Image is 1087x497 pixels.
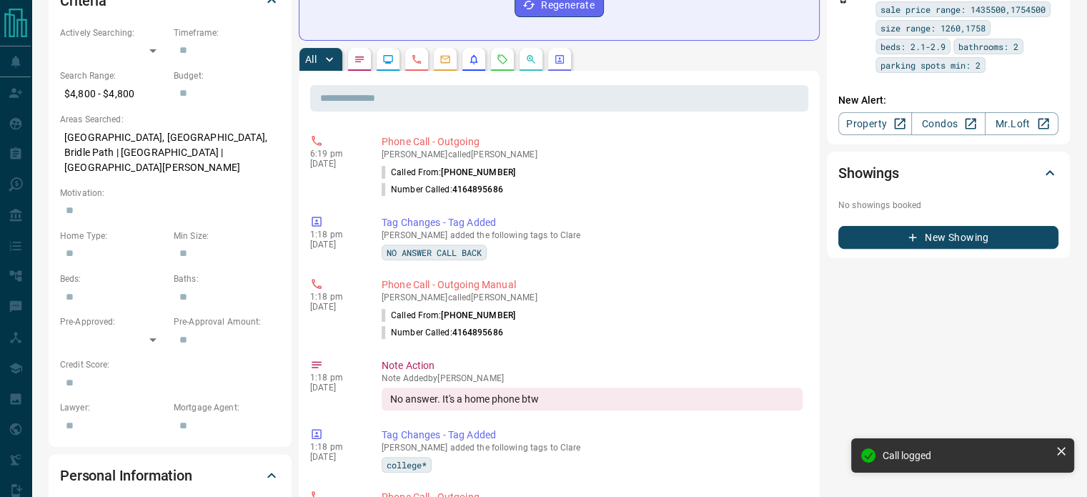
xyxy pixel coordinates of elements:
[838,162,899,184] h2: Showings
[310,302,360,312] p: [DATE]
[382,428,803,443] p: Tag Changes - Tag Added
[411,54,422,65] svg: Calls
[382,309,515,322] p: Called From:
[310,383,360,393] p: [DATE]
[554,54,565,65] svg: Agent Actions
[310,159,360,169] p: [DATE]
[382,292,803,302] p: [PERSON_NAME] called [PERSON_NAME]
[60,69,167,82] p: Search Range:
[985,112,1058,135] a: Mr.Loft
[468,54,480,65] svg: Listing Alerts
[880,21,986,35] span: size range: 1260,1758
[382,166,515,179] p: Called From:
[60,113,280,126] p: Areas Searched:
[441,167,515,177] span: [PHONE_NUMBER]
[60,187,280,200] p: Motivation:
[382,326,503,339] p: Number Called:
[387,245,482,260] span: NO ANSWER CALL BACK
[174,315,280,328] p: Pre-Approval Amount:
[883,450,1050,461] div: Call logged
[174,230,280,242] p: Min Size:
[60,464,192,487] h2: Personal Information
[441,310,515,320] span: [PHONE_NUMBER]
[382,230,803,240] p: [PERSON_NAME] added the following tags to Clare
[310,149,360,159] p: 6:19 pm
[310,292,360,302] p: 1:18 pm
[838,112,912,135] a: Property
[174,272,280,285] p: Baths:
[838,226,1058,249] button: New Showing
[310,442,360,452] p: 1:18 pm
[382,277,803,292] p: Phone Call - Outgoing Manual
[60,126,280,179] p: [GEOGRAPHIC_DATA], [GEOGRAPHIC_DATA], Bridle Path | [GEOGRAPHIC_DATA] | [GEOGRAPHIC_DATA][PERSON_...
[354,54,365,65] svg: Notes
[387,458,427,472] span: college*
[838,156,1058,190] div: Showings
[382,388,803,410] div: No answer. It's a home phone btw
[382,149,803,159] p: [PERSON_NAME] called [PERSON_NAME]
[60,458,280,493] div: Personal Information
[382,54,394,65] svg: Lead Browsing Activity
[60,315,167,328] p: Pre-Approved:
[958,39,1018,54] span: bathrooms: 2
[60,230,167,242] p: Home Type:
[382,134,803,149] p: Phone Call - Outgoing
[525,54,537,65] svg: Opportunities
[60,358,280,371] p: Credit Score:
[60,82,167,106] p: $4,800 - $4,800
[305,54,317,64] p: All
[60,26,167,39] p: Actively Searching:
[382,373,803,383] p: Note Added by [PERSON_NAME]
[60,272,167,285] p: Beds:
[880,58,981,72] span: parking spots min: 2
[60,401,167,414] p: Lawyer:
[382,358,803,373] p: Note Action
[310,240,360,250] p: [DATE]
[382,215,803,230] p: Tag Changes - Tag Added
[382,183,503,196] p: Number Called:
[310,373,360,383] p: 1:18 pm
[497,54,508,65] svg: Requests
[880,2,1046,16] span: sale price range: 1435500,1754500
[174,26,280,39] p: Timeframe:
[174,69,280,82] p: Budget:
[174,401,280,414] p: Mortgage Agent:
[310,230,360,240] p: 1:18 pm
[440,54,451,65] svg: Emails
[310,452,360,462] p: [DATE]
[838,199,1058,212] p: No showings booked
[382,443,803,453] p: [PERSON_NAME] added the following tags to Clare
[911,112,985,135] a: Condos
[452,184,503,195] span: 4164895686
[838,93,1058,108] p: New Alert:
[880,39,945,54] span: beds: 2.1-2.9
[452,328,503,338] span: 4164895686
